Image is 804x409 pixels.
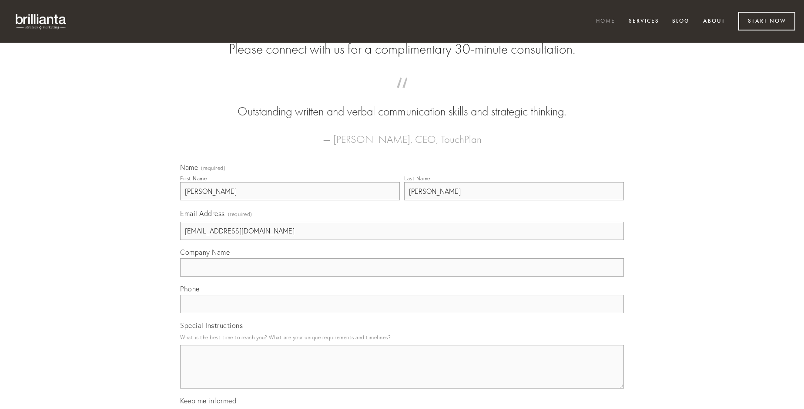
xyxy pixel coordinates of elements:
[623,14,665,29] a: Services
[697,14,731,29] a: About
[228,208,252,220] span: (required)
[194,86,610,120] blockquote: Outstanding written and verbal communication skills and strategic thinking.
[180,163,198,172] span: Name
[667,14,695,29] a: Blog
[180,331,624,343] p: What is the best time to reach you? What are your unique requirements and timelines?
[194,86,610,103] span: “
[180,284,200,293] span: Phone
[180,396,236,405] span: Keep me informed
[180,248,230,257] span: Company Name
[180,209,225,218] span: Email Address
[180,41,624,57] h2: Please connect with us for a complimentary 30-minute consultation.
[590,14,621,29] a: Home
[180,175,207,182] div: First Name
[201,166,225,171] span: (required)
[194,120,610,148] figcaption: — [PERSON_NAME], CEO, TouchPlan
[404,175,430,182] div: Last Name
[180,321,243,330] span: Special Instructions
[738,12,795,30] a: Start Now
[9,9,74,34] img: brillianta - research, strategy, marketing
